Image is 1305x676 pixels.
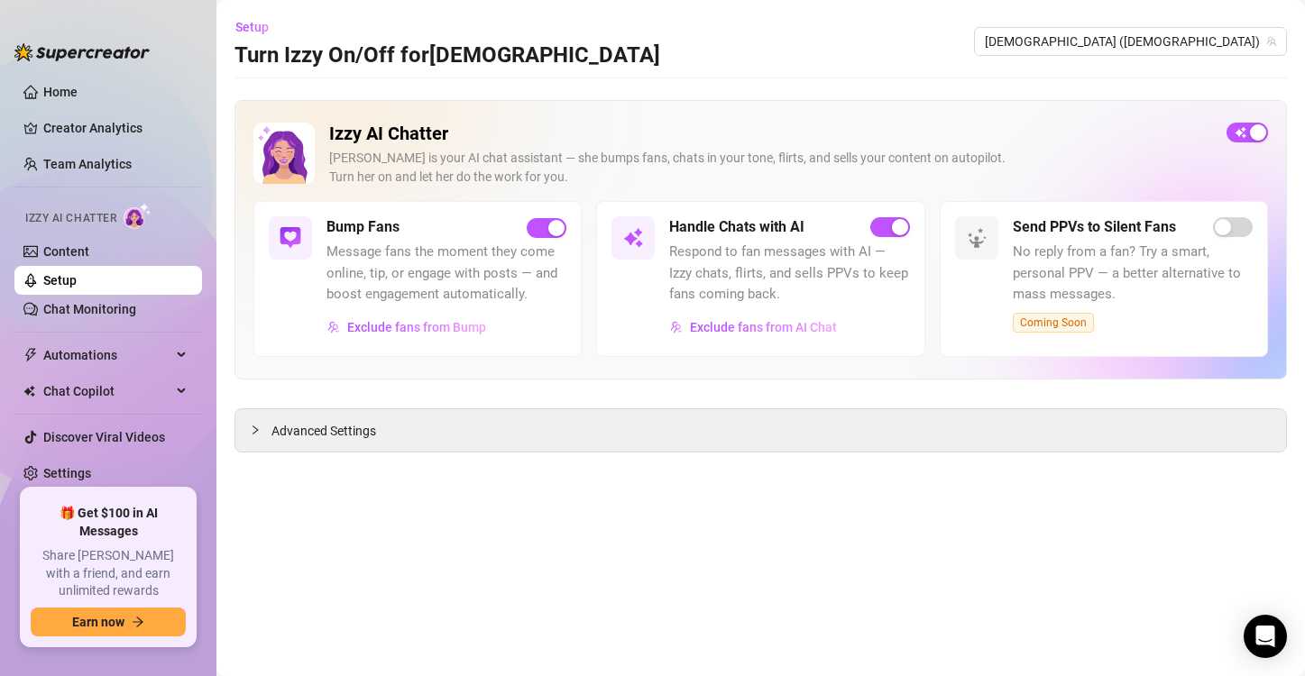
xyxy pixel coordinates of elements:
a: Discover Viral Videos [43,430,165,444]
span: Message fans the moment they come online, tip, or engage with posts — and boost engagement automa... [326,242,566,306]
img: svg%3e [622,227,644,249]
span: 🎁 Get $100 in AI Messages [31,505,186,540]
span: Exclude fans from AI Chat [690,320,837,334]
span: Automations [43,341,171,370]
img: Chat Copilot [23,385,35,397]
a: Setup [43,273,77,288]
img: AI Chatter [124,203,152,229]
img: svg%3e [280,227,301,249]
a: Settings [43,466,91,480]
h3: Turn Izzy On/Off for [DEMOGRAPHIC_DATA] [234,41,660,70]
button: Exclude fans from AI Chat [669,313,838,342]
img: svg%3e [670,321,683,333]
h5: Bump Fans [326,216,400,238]
span: Earn now [72,615,124,629]
h5: Send PPVs to Silent Fans [1013,216,1176,238]
img: svg%3e [327,321,340,333]
h2: Izzy AI Chatter [329,123,1212,145]
span: Setup [235,20,269,34]
span: Respond to fan messages with AI — Izzy chats, flirts, and sells PPVs to keep fans coming back. [669,242,909,306]
div: collapsed [250,420,271,440]
span: Share [PERSON_NAME] with a friend, and earn unlimited rewards [31,547,186,600]
span: Chat Copilot [43,377,171,406]
div: [PERSON_NAME] is your AI chat assistant — she bumps fans, chats in your tone, flirts, and sells y... [329,149,1212,187]
span: thunderbolt [23,348,38,362]
button: Setup [234,13,283,41]
a: Chat Monitoring [43,302,136,316]
div: Open Intercom Messenger [1244,615,1287,658]
a: Team Analytics [43,157,132,171]
span: No reply from a fan? Try a smart, personal PPV — a better alternative to mass messages. [1013,242,1253,306]
img: svg%3e [966,227,988,249]
span: Exclude fans from Bump [347,320,486,334]
span: Izzy AI Chatter [25,210,116,227]
button: Exclude fans from Bump [326,313,487,342]
span: arrow-right [132,616,144,628]
a: Content [43,244,89,259]
h5: Handle Chats with AI [669,216,804,238]
a: Home [43,85,78,99]
a: Creator Analytics [43,114,188,142]
span: team [1266,36,1277,47]
span: collapsed [250,425,261,435]
span: Advanced Settings [271,421,376,441]
span: Coming Soon [1013,313,1094,333]
span: GOD (godcami) [985,28,1276,55]
img: Izzy AI Chatter [253,123,315,184]
img: logo-BBDzfeDw.svg [14,43,150,61]
button: Earn nowarrow-right [31,607,186,636]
